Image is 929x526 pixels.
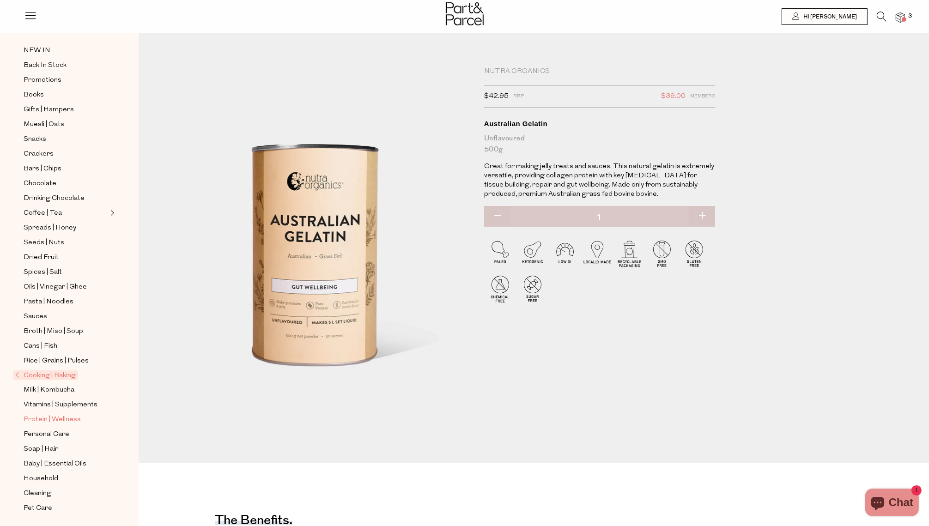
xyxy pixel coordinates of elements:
[24,458,108,470] a: Baby | Essential Oils
[690,91,715,103] span: Members
[678,237,710,270] img: P_P-ICONS-Live_Bec_V11_Gluten_Free.svg
[24,104,74,115] span: Gifts | Hampers
[24,119,108,130] a: Muesli | Oats
[484,133,715,155] div: Unflavoured 500g
[24,163,61,175] span: Bars | Chips
[24,193,85,204] span: Drinking Chocolate
[24,414,108,425] a: Protein | Wellness
[24,75,61,86] span: Promotions
[24,252,59,263] span: Dried Fruit
[24,223,76,234] span: Spreads | Honey
[24,133,108,145] a: Snacks
[24,355,108,367] a: Rice | Grains | Pulses
[24,148,108,160] a: Crackers
[801,13,857,21] span: Hi [PERSON_NAME]
[24,45,50,56] span: NEW IN
[24,89,108,101] a: Books
[24,399,97,411] span: Vitamins | Supplements
[24,296,73,308] span: Pasta | Noodles
[24,429,69,440] span: Personal Care
[646,237,678,270] img: P_P-ICONS-Live_Bec_V11_GMO_Free.svg
[24,399,108,411] a: Vitamins | Supplements
[484,91,509,103] span: $42.95
[215,519,292,525] h4: The benefits.
[24,443,108,455] a: Soap | Hair
[24,459,86,470] span: Baby | Essential Oils
[24,237,64,248] span: Seeds | Nuts
[24,384,108,396] a: Milk | Kombucha
[24,502,108,514] a: Pet Care
[166,70,470,429] img: Australian Gelatin
[24,134,46,145] span: Snacks
[24,385,74,396] span: Milk | Kombucha
[24,267,62,278] span: Spices | Salt
[24,252,108,263] a: Dried Fruit
[484,67,715,76] div: Nutra Organics
[782,8,868,25] a: Hi [PERSON_NAME]
[24,444,58,455] span: Soap | Hair
[24,341,57,352] span: Cans | Fish
[613,237,646,270] img: P_P-ICONS-Live_Bec_V11_Recyclable_Packaging.svg
[581,237,613,270] img: P_P-ICONS-Live_Bec_V11_Locally_Made_2.svg
[24,488,108,499] a: Cleaning
[549,237,581,270] img: P_P-ICONS-Live_Bec_V11_Low_Gi.svg
[24,90,44,101] span: Books
[24,149,54,160] span: Crackers
[24,45,108,56] a: NEW IN
[24,74,108,86] a: Promotions
[24,473,108,484] a: Household
[862,489,922,519] inbox-online-store-chat: Shopify online store chat
[24,178,108,189] a: Chocolate
[24,311,47,322] span: Sauces
[24,326,108,337] a: Broth | Miso | Soup
[24,237,108,248] a: Seeds | Nuts
[24,488,51,499] span: Cleaning
[24,193,108,204] a: Drinking Chocolate
[24,60,67,71] span: Back In Stock
[24,222,108,234] a: Spreads | Honey
[24,340,108,352] a: Cans | Fish
[24,326,83,337] span: Broth | Miso | Soup
[513,91,524,103] span: RRP
[24,60,108,71] a: Back In Stock
[108,207,115,218] button: Expand/Collapse Coffee | Tea
[24,119,64,130] span: Muesli | Oats
[661,91,686,103] span: $39.00
[24,207,108,219] a: Coffee | Tea
[24,163,108,175] a: Bars | Chips
[516,272,549,305] img: P_P-ICONS-Live_Bec_V11_Sugar_Free.svg
[24,281,108,293] a: Oils | Vinegar | Ghee
[484,119,715,128] div: Australian Gelatin
[15,370,108,381] a: Cooking | Baking
[484,272,516,305] img: P_P-ICONS-Live_Bec_V11_Chemical_Free.svg
[24,414,81,425] span: Protein | Wellness
[24,178,56,189] span: Chocolate
[24,429,108,440] a: Personal Care
[24,503,52,514] span: Pet Care
[446,2,484,25] img: Part&Parcel
[484,206,715,229] input: QTY Australian Gelatin
[13,370,78,380] span: Cooking | Baking
[484,162,715,199] p: Great for making jelly treats and sauces. This natural gelatin is extremely versatile, providing ...
[24,266,108,278] a: Spices | Salt
[906,12,914,20] span: 3
[516,237,549,270] img: P_P-ICONS-Live_Bec_V11_Ketogenic.svg
[24,356,89,367] span: Rice | Grains | Pulses
[24,208,62,219] span: Coffee | Tea
[24,104,108,115] a: Gifts | Hampers
[24,473,58,484] span: Household
[896,12,905,22] a: 3
[24,296,108,308] a: Pasta | Noodles
[484,237,516,270] img: P_P-ICONS-Live_Bec_V11_Paleo.svg
[24,311,108,322] a: Sauces
[24,282,87,293] span: Oils | Vinegar | Ghee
